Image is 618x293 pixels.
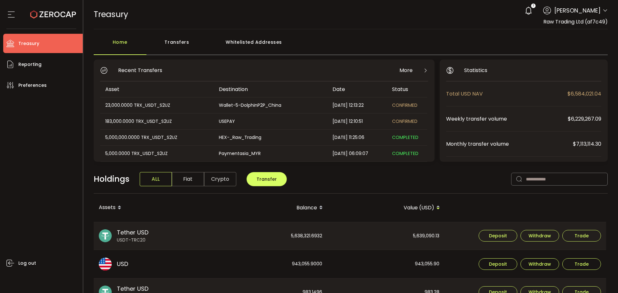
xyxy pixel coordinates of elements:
div: HEX-_Raw_Trading [214,134,327,141]
span: $6,229,267.09 [568,115,601,123]
span: CONFIRMED [392,102,417,108]
img: usd_portfolio.svg [99,258,112,270]
div: 183,000.0000 TRX_USDT_S2UZ [100,118,213,125]
span: Reporting [18,60,42,69]
div: Value (USD) [328,202,445,213]
div: 943,055.9000 [211,250,327,278]
div: Status [387,86,427,93]
div: Whitelisted Addresses [208,36,300,55]
div: Home [94,36,146,55]
span: Withdraw [529,233,551,238]
div: 5,638,321.6932 [211,222,327,250]
iframe: Chat Widget [586,262,618,293]
div: Balance [211,202,328,213]
span: More [399,66,413,74]
div: Date [327,86,387,93]
div: Destination [214,86,327,93]
span: Preferences [18,81,47,90]
span: Raw Trading Ltd (af7c49) [543,18,608,25]
div: 943,055.90 [328,250,445,278]
button: Transfer [247,172,287,186]
span: USDT-TRC20 [117,237,148,243]
span: Tether USD [117,228,148,237]
span: Recent Transfers [118,66,162,74]
div: Paymentasia_MYR [214,150,327,157]
div: [DATE] 06:09:07 [327,150,387,157]
img: usdt_portfolio.svg [99,229,112,242]
button: Deposit [479,230,517,242]
span: Treasury [94,9,128,20]
div: [DATE] 11:25:06 [327,134,387,141]
button: Withdraw [520,230,559,242]
div: 5,000.0000 TRX_USDT_S2UZ [100,150,213,157]
span: Crypto [204,172,236,186]
div: 23,000.0000 TRX_USDT_S2UZ [100,102,213,109]
span: Trade [575,262,589,266]
span: Total USD NAV [446,90,567,98]
span: Trade [575,233,589,238]
span: Deposit [489,233,507,238]
span: Withdraw [529,262,551,266]
span: Holdings [94,173,129,185]
span: CONFIRMED [392,118,417,124]
span: [PERSON_NAME] [554,6,601,15]
span: $7,113,114.30 [573,140,601,148]
span: Weekly transfer volume [446,115,568,123]
span: Deposit [489,262,507,266]
div: [DATE] 12:10:51 [327,118,387,125]
span: COMPLETED [392,134,418,141]
div: USEPAY [214,118,327,125]
div: Assets [94,202,211,213]
span: ALL [140,172,172,186]
div: [DATE] 12:13:22 [327,102,387,109]
button: Trade [562,258,601,270]
span: Log out [18,259,36,268]
span: Tether USD [117,284,148,293]
span: Statistics [464,66,487,74]
div: Wallet-5-DolphinP2P_China [214,102,327,109]
span: Transfer [257,176,277,182]
div: 5,639,090.13 [328,222,445,250]
div: Transfers [146,36,208,55]
span: Monthly transfer volume [446,140,573,148]
span: Treasury [18,39,39,48]
button: Withdraw [520,258,559,270]
button: Deposit [479,258,517,270]
span: $6,584,021.04 [567,90,601,98]
span: 3 [533,4,534,8]
span: Fiat [172,172,204,186]
div: Asset [100,86,214,93]
span: USD [117,260,128,268]
span: COMPLETED [392,150,418,157]
div: 5,000,000.0000 TRX_USDT_S2UZ [100,134,213,141]
button: Trade [562,230,601,242]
